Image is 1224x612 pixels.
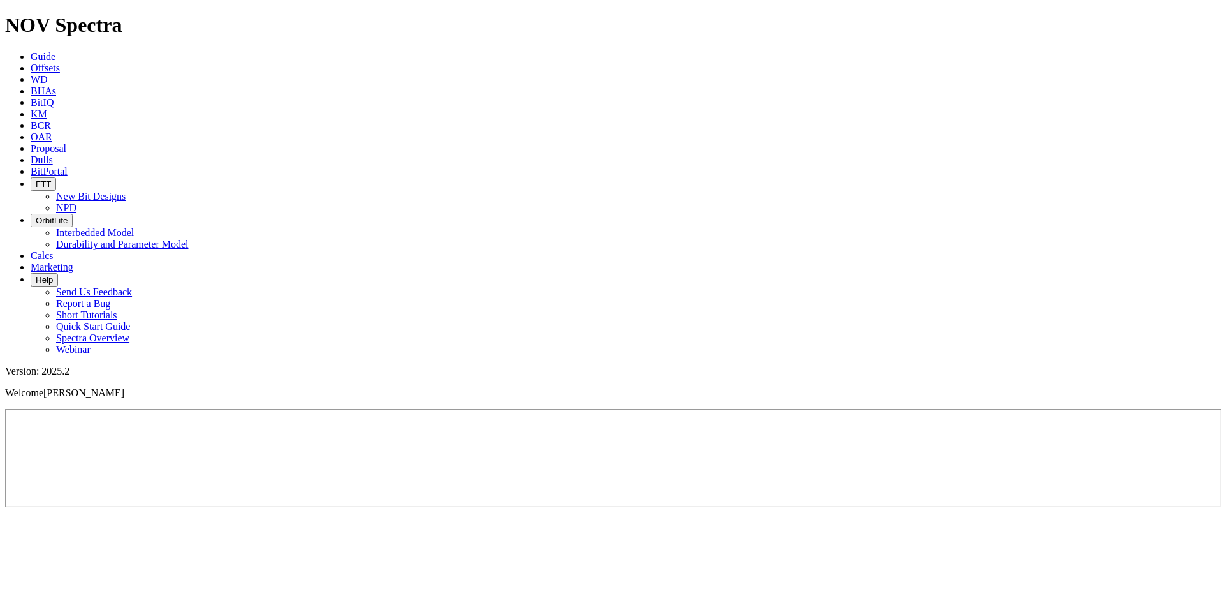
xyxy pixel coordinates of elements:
[31,166,68,177] a: BitPortal
[56,344,91,355] a: Webinar
[31,97,54,108] a: BitIQ
[31,51,55,62] a: Guide
[36,179,51,189] span: FTT
[56,332,129,343] a: Spectra Overview
[56,310,117,320] a: Short Tutorials
[31,108,47,119] a: KM
[31,86,56,96] a: BHAs
[31,177,56,191] button: FTT
[56,239,189,250] a: Durability and Parameter Model
[5,13,1219,37] h1: NOV Spectra
[56,202,76,213] a: NPD
[31,63,60,73] a: Offsets
[5,366,1219,377] div: Version: 2025.2
[56,287,132,297] a: Send Us Feedback
[31,120,51,131] a: BCR
[56,298,110,309] a: Report a Bug
[43,387,124,398] span: [PERSON_NAME]
[31,74,48,85] a: WD
[56,321,130,332] a: Quick Start Guide
[56,191,126,202] a: New Bit Designs
[36,275,53,285] span: Help
[56,227,134,238] a: Interbedded Model
[31,143,66,154] a: Proposal
[31,273,58,287] button: Help
[36,216,68,225] span: OrbitLite
[31,154,53,165] a: Dulls
[31,262,73,272] a: Marketing
[31,250,54,261] a: Calcs
[31,131,52,142] a: OAR
[31,214,73,227] button: OrbitLite
[5,387,1219,399] p: Welcome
